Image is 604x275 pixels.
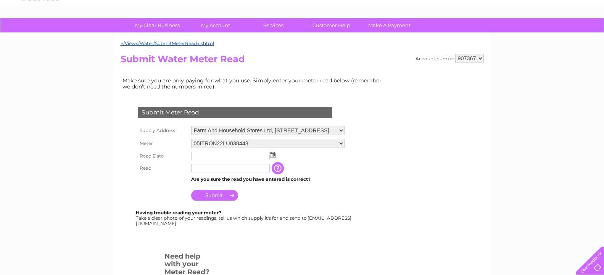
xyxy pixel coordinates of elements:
[470,32,484,38] a: Water
[121,40,214,46] a: ~/Views/Water/SubmitMeterRead.cshtml
[21,20,60,43] img: logo.png
[126,18,189,32] a: My Clear Business
[510,32,533,38] a: Telecoms
[136,124,189,137] th: Supply Address
[122,4,483,37] div: Clear Business is a trading name of Verastar Limited (registered in [GEOGRAPHIC_DATA] No. 3667643...
[300,18,363,32] a: Customer Help
[489,32,506,38] a: Energy
[270,152,275,158] img: ...
[189,174,346,184] td: Are you sure the read you have entered is correct?
[579,32,597,38] a: Log out
[272,162,285,174] input: Information
[136,210,353,226] div: Take a clear photo of your readings, tell us which supply it's for and send to [EMAIL_ADDRESS][DO...
[136,162,189,174] th: Read
[242,18,305,32] a: Services
[191,190,238,201] input: Submit
[138,107,332,118] div: Submit Meter Read
[136,150,189,162] th: Read Date
[553,32,572,38] a: Contact
[136,137,189,150] th: Meter
[121,76,388,92] td: Make sure you are only paying for what you use. Simply enter your meter read below (remember we d...
[538,32,549,38] a: Blog
[358,18,421,32] a: Make A Payment
[416,54,484,63] div: Account number
[121,54,484,68] h2: Submit Water Meter Read
[460,4,513,13] a: 0333 014 3131
[136,210,221,215] b: Having trouble reading your meter?
[184,18,247,32] a: My Account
